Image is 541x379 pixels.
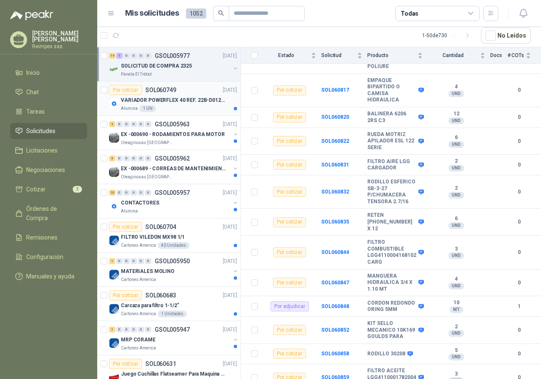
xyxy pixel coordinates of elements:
img: Company Logo [109,304,119,314]
a: Por cotizarSOL060704[DATE] Company LogoFILTRO VILEDON MX98 1/1Cartones America40 Unidades [97,218,240,253]
p: Juego Cuchillas Flatseamer Para Maquina de Coser [121,370,226,378]
div: 0 [123,327,130,333]
div: MT [450,306,463,313]
span: Inicio [26,68,40,77]
div: 0 [145,53,151,59]
div: 1 [109,327,115,333]
p: EX -000690 - RODAMIENTOS PARA MOTOR [121,131,225,139]
div: 10 [109,190,115,196]
p: [DATE] [223,326,237,334]
div: Por cotizar [273,187,306,197]
p: SOL060631 [145,361,176,367]
b: 3 [428,246,485,253]
a: SOL060848 [321,303,349,309]
span: Solicitud [321,52,355,58]
div: Por cotizar [273,160,306,170]
div: Por cotizar [109,290,142,300]
b: 0 [507,279,531,287]
div: 0 [145,155,151,161]
p: Oleaginosas [GEOGRAPHIC_DATA][PERSON_NAME] [121,139,174,146]
div: 0 [138,53,144,59]
p: Cartones America [121,242,156,249]
h1: Mis solicitudes [125,7,179,19]
a: SOL060817 [321,87,349,93]
div: 0 [145,190,151,196]
a: 2 0 0 0 0 0 GSOL005963[DATE] Company LogoEX -000690 - RODAMIENTOS PARA MOTOROleaginosas [GEOGRAPH... [109,119,239,146]
div: UND [448,330,464,337]
b: 0 [507,350,531,358]
a: 1 0 0 0 0 0 GSOL005947[DATE] Company LogoMRP CORAMECartones America [109,324,239,352]
div: 0 [123,121,130,127]
span: Tareas [26,107,45,116]
a: SOL060822 [321,138,349,144]
span: Solicitudes [26,126,55,136]
b: 1 [507,303,531,311]
b: 2 [428,324,485,330]
div: Por cotizar [273,217,306,227]
img: Logo peakr [10,10,53,20]
b: 0 [507,326,531,334]
div: 0 [131,258,137,264]
p: [DATE] [223,257,237,265]
b: 5 [428,347,485,354]
a: Negociaciones [10,162,87,178]
b: 4 [428,84,485,90]
p: SOLICITUD DE COMPRA 2325 [121,62,192,70]
div: UND [448,90,464,97]
b: 0 [507,218,531,226]
p: GSOL005957 [155,190,190,196]
b: SOL060832 [321,189,349,195]
div: 0 [138,327,144,333]
div: 0 [131,190,137,196]
span: Licitaciones [26,146,57,155]
span: 3 [73,186,82,193]
p: Cartones America [121,345,156,352]
div: 1 Unidades [158,311,187,317]
div: Por cotizar [109,359,142,369]
a: SOL060831 [321,162,349,168]
b: 2 [428,185,485,192]
b: RETEN [PHONE_NUMBER] X 12 [367,212,416,232]
p: [DATE] [223,223,237,231]
a: 3 0 0 0 0 0 GSOL005962[DATE] Company LogoEX -000689 - CORREAS DE MANTENIMIENTOOleaginosas [GEOGRA... [109,153,239,180]
b: 0 [507,188,531,196]
span: Configuración [26,252,63,262]
p: GSOL005977 [155,53,190,59]
a: Por cotizarSOL060749[DATE] Company LogoVARIADOR POWERFLEX 40 REF. 22B-D012N104Alumina1 UN [97,82,240,116]
div: Por cotizar [273,85,306,95]
div: 0 [131,155,137,161]
a: SOL060835 [321,219,349,225]
div: Por cotizar [273,112,306,123]
b: 2 [428,158,485,165]
span: Negociaciones [26,165,65,175]
div: 0 [131,53,137,59]
div: UND [448,354,464,360]
b: 12 [428,111,485,117]
p: GSOL005950 [155,258,190,264]
div: Por cotizar [273,247,306,257]
b: RODILLO 30208 [367,351,405,357]
div: 0 [145,121,151,127]
p: Cartones America [121,276,156,283]
b: BALINERA 6206 2RS C3 [367,111,416,124]
p: [DATE] [223,86,237,94]
div: 1 UN [139,105,156,112]
img: Company Logo [109,133,119,143]
a: Configuración [10,249,87,265]
button: No Leídos [481,27,531,44]
div: Por cotizar [273,136,306,146]
div: 1 [116,53,123,59]
span: Cantidad [428,52,478,58]
p: Panela El Trébol [121,71,152,78]
a: SOL060820 [321,114,349,120]
span: Órdenes de Compra [26,204,79,223]
th: Cantidad [428,47,490,64]
b: 0 [507,161,531,169]
b: SOL060852 [321,327,349,333]
img: Company Logo [109,201,119,211]
a: Órdenes de Compra [10,201,87,226]
div: Por cotizar [273,349,306,359]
